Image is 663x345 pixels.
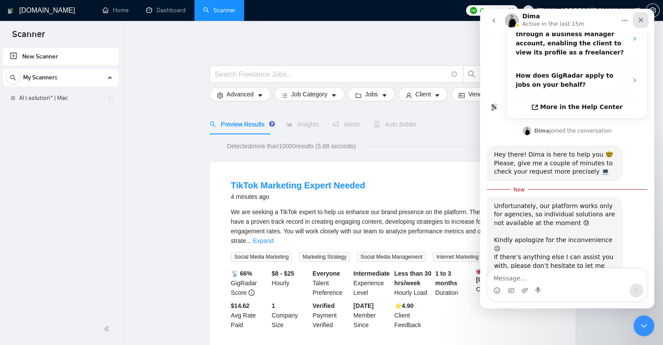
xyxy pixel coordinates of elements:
b: 1 to 3 months [435,270,457,287]
span: Social Media Management [357,252,426,262]
div: joined the conversation [54,118,131,126]
div: Talent Preference [311,269,352,297]
span: Vendor [468,89,487,99]
img: Profile image for AI Assistant from GigRadar 📡 [7,91,21,105]
div: Member Since [352,301,393,330]
div: Experience Level [352,269,393,297]
div: How does GigRadar apply to jobs on your behalf? [27,55,167,88]
span: holder [107,95,114,102]
span: ... [246,237,252,244]
span: Insights [286,121,319,128]
div: Unfortunately, our platform works only for agencies, so individual solutions are not available at... [7,188,143,275]
span: Social Media Marketing [231,252,292,262]
span: setting [646,7,659,14]
span: user [406,92,412,99]
button: Emoji picker [14,278,20,285]
a: TikTok Marketing Expert Needed [231,181,365,190]
textarea: Message… [7,260,167,275]
strong: How does GigRadar apply to jobs on your behalf? [36,63,133,79]
div: Hey there! Dima is here to help you 🤓Please, give me a couple of minutes to check your request mo... [7,137,143,173]
button: Send a message… [150,275,163,289]
span: My Scanners [23,69,58,86]
span: More in the Help Center [60,95,143,102]
span: Internet Marketing [433,252,482,262]
a: More in the Help Center [27,88,167,109]
div: Please, give me a couple of minutes to check your request more precisely 💻 [14,150,136,167]
span: caret-down [434,92,440,99]
div: Client Feedback [393,301,434,330]
b: Intermediate [354,270,390,277]
a: Expand [253,237,273,244]
span: idcard [459,92,465,99]
a: New Scanner [10,48,112,65]
img: upwork-logo.png [470,7,477,14]
a: dashboardDashboard [146,7,186,14]
img: logo [7,4,14,18]
iframe: Intercom live chat [633,315,654,336]
a: homeHome [102,7,129,14]
b: 1 [272,302,275,309]
span: info-circle [452,72,457,77]
span: Jobs [365,89,378,99]
span: user [525,7,531,14]
div: Duration [433,269,474,297]
span: 11 [508,6,514,15]
div: New messages divider [7,181,167,181]
div: Hourly [270,269,311,297]
button: idcardVendorcaret-down [451,87,504,101]
div: Tooltip anchor [268,120,276,128]
b: Verified [313,302,335,309]
span: info-circle [248,290,255,296]
b: $8 - $25 [272,270,294,277]
b: 📡 66% [231,270,252,277]
img: Profile image for Dima [43,118,51,126]
button: Upload attachment [41,278,48,285]
span: Advanced [227,89,254,99]
div: Can I submit bids directly through a Business Manager account, enabling the client to view its pr... [27,5,167,55]
div: Company Size [270,301,311,330]
button: barsJob Categorycaret-down [274,87,344,101]
span: Detected more than 10000 results (5.68 seconds) [221,141,362,151]
span: Connects: [479,6,506,15]
b: [GEOGRAPHIC_DATA] [476,269,541,283]
a: searchScanner [203,7,235,14]
span: search [210,121,216,127]
span: Scanner [5,28,52,46]
b: ⭐️ 4.90 [394,302,414,309]
li: New Scanner [3,48,119,65]
span: notification [333,121,339,127]
div: Dima says… [7,137,167,174]
span: folder [355,92,361,99]
div: Hourly Load [393,269,434,297]
button: search [463,65,480,83]
li: My Scanners [3,69,119,107]
span: caret-down [331,92,337,99]
button: search [6,71,20,85]
span: Preview Results [210,121,272,128]
span: double-left [104,325,112,333]
b: Everyone [313,270,340,277]
div: Hey there! Dima is here to help you 🤓 [14,142,136,150]
button: Start recording [55,278,62,285]
img: 🇬🇧 [476,269,483,275]
input: Search Freelance Jobs... [215,69,448,80]
b: Dima [54,119,69,125]
div: 4 minutes ago [231,191,365,202]
b: $14.62 [231,302,250,309]
div: Dima says… [7,116,167,137]
span: setting [217,92,223,99]
a: AI ( solution* | Mac [19,89,102,107]
div: Payment Verified [311,301,352,330]
button: settingAdvancedcaret-down [210,87,271,101]
b: Less than 30 hrs/week [394,270,432,287]
div: Avg Rate Paid [229,301,270,330]
span: We are seeking a TikTok expert to help us enhance our brand presence on the platform. The ideal c... [231,208,543,244]
button: userClientcaret-down [398,87,448,101]
iframe: To enrich screen reader interactions, please activate Accessibility in Grammarly extension settings [480,9,654,308]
